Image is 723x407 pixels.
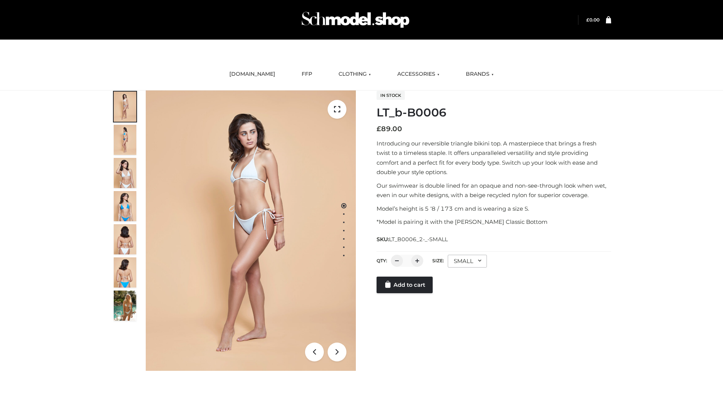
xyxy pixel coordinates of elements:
img: ArielClassicBikiniTop_CloudNine_AzureSky_OW114ECO_7-scaled.jpg [114,224,136,254]
a: BRANDS [460,66,499,83]
p: Model’s height is 5 ‘8 / 173 cm and is wearing a size S. [377,204,611,214]
p: Our swimwear is double lined for an opaque and non-see-through look when wet, even in our white d... [377,181,611,200]
img: ArielClassicBikiniTop_CloudNine_AzureSky_OW114ECO_4-scaled.jpg [114,191,136,221]
img: Schmodel Admin 964 [299,5,412,35]
img: ArielClassicBikiniTop_CloudNine_AzureSky_OW114ECO_8-scaled.jpg [114,257,136,288]
a: [DOMAIN_NAME] [224,66,281,83]
img: ArielClassicBikiniTop_CloudNine_AzureSky_OW114ECO_2-scaled.jpg [114,125,136,155]
bdi: 89.00 [377,125,402,133]
span: £ [586,17,589,23]
a: CLOTHING [333,66,377,83]
p: *Model is pairing it with the [PERSON_NAME] Classic Bottom [377,217,611,227]
a: FFP [296,66,318,83]
label: QTY: [377,258,387,263]
img: ArielClassicBikiniTop_CloudNine_AzureSky_OW114ECO_3-scaled.jpg [114,158,136,188]
span: £ [377,125,381,133]
a: £0.00 [586,17,599,23]
h1: LT_b-B0006 [377,106,611,119]
p: Introducing our reversible triangle bikini top. A masterpiece that brings a fresh twist to a time... [377,139,611,177]
span: In stock [377,91,405,100]
a: Add to cart [377,277,433,293]
bdi: 0.00 [586,17,599,23]
span: SKU: [377,235,448,244]
a: ACCESSORIES [392,66,445,83]
img: ArielClassicBikiniTop_CloudNine_AzureSky_OW114ECO_1 [146,90,356,371]
img: ArielClassicBikiniTop_CloudNine_AzureSky_OW114ECO_1-scaled.jpg [114,92,136,122]
img: Arieltop_CloudNine_AzureSky2.jpg [114,291,136,321]
label: Size: [432,258,444,263]
span: LT_B0006_2-_-SMALL [389,236,448,243]
div: SMALL [448,255,487,268]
